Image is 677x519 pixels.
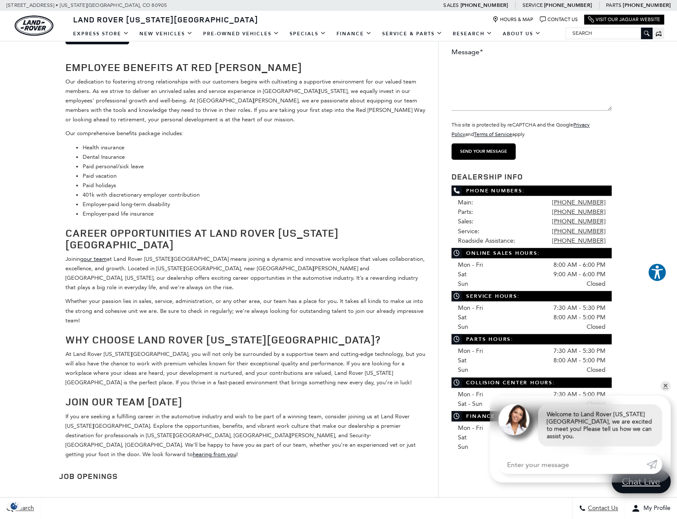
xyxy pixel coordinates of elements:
[458,366,468,374] span: Sun
[15,15,53,36] img: Land Rover
[498,455,646,474] input: Enter your message
[586,322,605,332] span: Closed
[458,357,467,364] span: Sat
[83,200,426,209] li: Employer-paid long-term disability
[553,313,605,322] span: 8:00 AM - 5:00 PM
[451,47,483,57] label: Message
[498,404,529,435] img: Agent profile photo
[451,334,612,344] span: Parts Hours:
[522,2,542,8] span: Service
[538,404,662,446] div: Welcome to Land Rover [US_STATE][GEOGRAPHIC_DATA], we are excited to meet you! Please tell us how...
[553,270,605,279] span: 9:00 AM - 6:00 PM
[458,271,467,278] span: Sat
[451,59,612,111] textarea: Message*
[553,390,605,399] span: 7:30 AM - 5:00 PM
[458,199,473,206] span: Main:
[586,279,605,289] span: Closed
[68,14,263,25] a: Land Rover [US_STATE][GEOGRAPHIC_DATA]
[451,173,612,181] h3: Dealership Info
[59,472,432,481] h3: Job Openings
[552,228,605,235] a: [PHONE_NUMBER]
[474,131,512,137] a: Terms of Service
[553,260,605,270] span: 8:00 AM - 6:00 PM
[553,356,605,365] span: 8:00 AM - 5:00 PM
[443,2,459,8] span: Sales
[448,26,498,41] a: Research
[540,16,578,23] a: Contact Us
[552,208,605,216] a: [PHONE_NUMBER]
[65,297,426,325] p: Whether your passion lies in sales, service, administration, or any other area, our team has a pl...
[552,199,605,206] a: [PHONE_NUMBER]
[648,263,667,284] aside: Accessibility Help Desk
[588,16,660,23] a: Visit Our Jaguar Website
[65,129,426,138] p: Our comprehensive benefits package includes:
[458,237,515,244] span: Roadside Assistance:
[451,248,612,258] span: Online Sales Hours:
[83,209,426,219] li: Employer-paid life insurance
[73,14,258,25] span: Land Rover [US_STATE][GEOGRAPHIC_DATA]
[83,171,426,181] li: Paid vacation
[451,185,612,196] span: Phone Numbers:
[284,26,331,41] a: Specials
[65,333,380,346] strong: Why Choose Land Rover [US_STATE][GEOGRAPHIC_DATA]?
[68,26,134,41] a: EXPRESS STORE
[83,256,107,262] a: our team
[625,497,677,519] button: Open user profile menu
[83,152,426,162] li: Dental Insurance
[458,347,483,355] span: Mon - Fri
[451,377,612,388] span: Collision Center Hours:
[646,455,662,474] a: Submit
[458,424,483,432] span: Mon - Fri
[451,143,516,160] input: Send your message
[65,395,182,408] strong: Join Our Team [DATE]
[460,2,508,9] a: [PHONE_NUMBER]
[451,122,590,137] small: This site is protected by reCAPTCHA and the Google and apply.
[458,323,468,331] span: Sun
[15,15,53,36] a: land-rover
[65,226,339,251] strong: Career Opportunities at Land Rover [US_STATE][GEOGRAPHIC_DATA]
[458,218,473,225] span: Sales:
[553,346,605,356] span: 7:30 AM - 5:30 PM
[458,280,468,287] span: Sun
[640,505,671,512] span: My Profile
[498,26,546,41] a: About Us
[553,303,605,313] span: 7:30 AM - 5:30 PM
[458,391,483,398] span: Mon - Fri
[458,304,483,312] span: Mon - Fri
[458,314,467,321] span: Sat
[198,26,284,41] a: Pre-Owned Vehicles
[65,60,302,74] strong: Employee Benefits at Red [PERSON_NAME]
[552,218,605,225] a: [PHONE_NUMBER]
[458,400,482,408] span: Sat - Sun
[134,26,198,41] a: New Vehicles
[4,501,24,510] div: Privacy Settings
[377,26,448,41] a: Service & Parts
[6,2,167,8] a: [STREET_ADDRESS] • [US_STATE][GEOGRAPHIC_DATA], CO 80905
[648,263,667,282] button: Explore your accessibility options
[451,291,612,301] span: Service Hours:
[586,365,605,375] span: Closed
[458,443,468,451] span: Sun
[83,143,426,152] li: Health insurance
[83,181,426,190] li: Paid holidays
[65,254,426,292] p: Joining at Land Rover [US_STATE][GEOGRAPHIC_DATA] means joining a dynamic and innovative workplac...
[544,2,592,9] a: [PHONE_NUMBER]
[65,349,426,387] p: At Land Rover [US_STATE][GEOGRAPHIC_DATA], you will not only be surrounded by a supportive team a...
[65,412,426,459] p: If you are seeking a fulfilling career in the automotive industry and wish to be part of a winnin...
[458,434,467,441] span: Sat
[586,505,618,512] span: Contact Us
[193,451,236,457] a: hearing from you
[458,261,483,269] span: Mon - Fri
[606,2,621,8] span: Parts
[458,208,473,216] span: Parts:
[331,26,377,41] a: Finance
[83,162,426,171] li: Paid personal/sick leave
[68,26,546,41] nav: Main Navigation
[623,2,671,9] a: [PHONE_NUMBER]
[65,77,426,124] p: Our dedication to fostering strong relationships with our customers begins with cultivating a sup...
[492,16,533,23] a: Hours & Map
[458,228,479,235] span: Service:
[83,190,426,200] li: 401k with discretionary employer contribution
[566,28,652,38] input: Search
[552,237,605,244] a: [PHONE_NUMBER]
